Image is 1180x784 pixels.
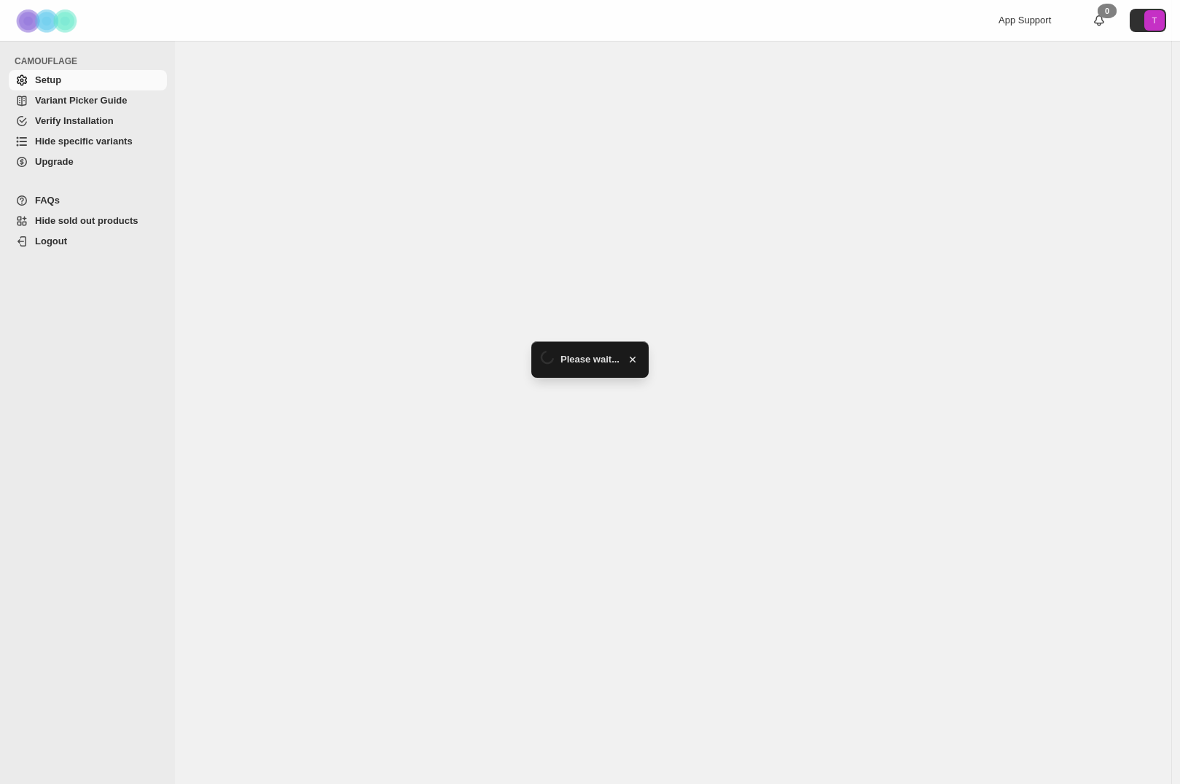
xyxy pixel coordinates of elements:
span: FAQs [35,195,60,206]
span: Please wait... [560,352,620,367]
text: T [1152,16,1157,25]
span: Variant Picker Guide [35,95,127,106]
a: 0 [1092,13,1106,28]
img: Camouflage [12,1,85,41]
a: Setup [9,70,167,90]
a: Verify Installation [9,111,167,131]
span: CAMOUFLAGE [15,55,168,67]
a: Logout [9,231,167,252]
a: Hide specific variants [9,131,167,152]
span: Hide sold out products [35,215,138,226]
a: FAQs [9,190,167,211]
button: Avatar with initials T [1130,9,1166,32]
span: Verify Installation [35,115,114,126]
a: Hide sold out products [9,211,167,231]
span: Avatar with initials T [1144,10,1165,31]
a: Upgrade [9,152,167,172]
span: Upgrade [35,156,74,167]
span: App Support [999,15,1051,26]
a: Variant Picker Guide [9,90,167,111]
div: 0 [1098,4,1117,18]
span: Hide specific variants [35,136,133,147]
span: Logout [35,236,67,247]
span: Setup [35,74,61,85]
